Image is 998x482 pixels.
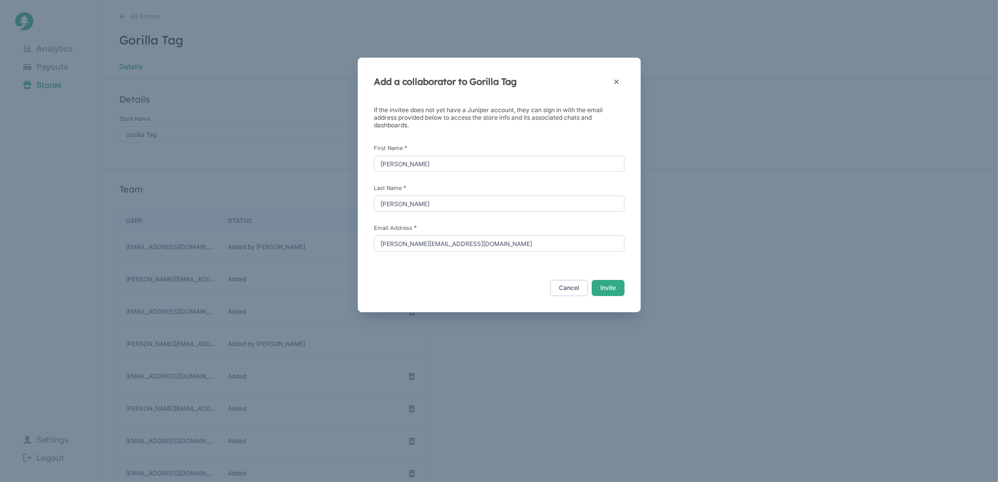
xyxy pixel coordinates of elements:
[414,224,417,231] span: This field is required.
[374,184,625,191] label: Last Name
[550,280,588,296] button: Cancel
[374,106,625,129] p: If the invitee does not yet have a Juniper account, they can sign in with the email address provi...
[374,224,625,231] label: Email Address
[403,184,406,191] span: This field is required.
[374,144,625,152] label: First Name
[592,280,625,296] button: Invite
[404,144,407,152] span: This field is required.
[374,76,608,88] h4: Add a collaborator to Gorilla Tag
